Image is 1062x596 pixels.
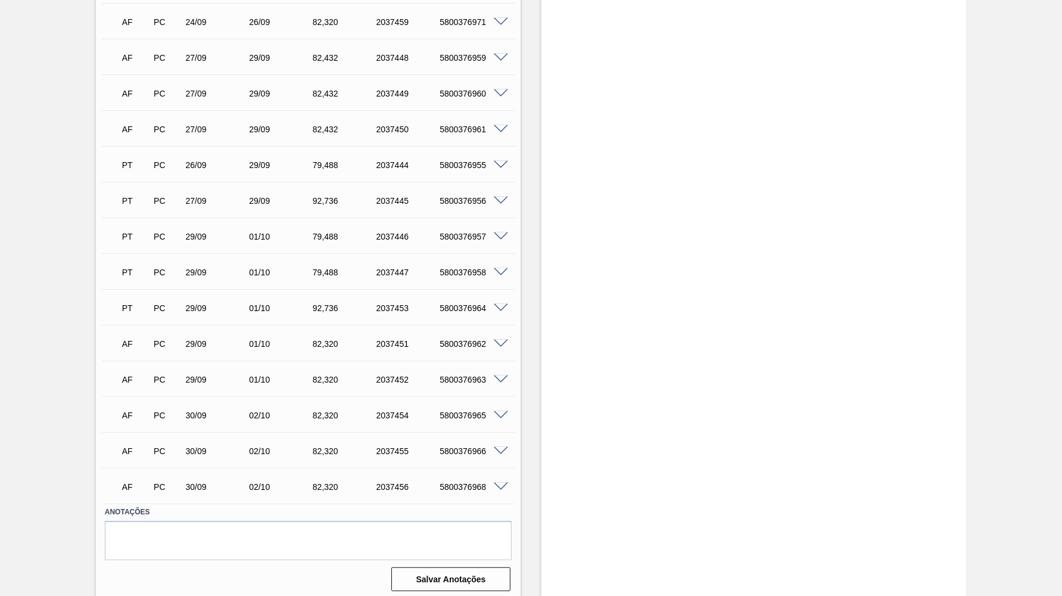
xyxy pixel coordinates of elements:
[310,17,381,27] div: 82,320
[310,268,381,277] div: 79,488
[246,446,317,456] div: 02/10/2025
[183,303,254,313] div: 29/09/2025
[183,268,254,277] div: 29/09/2025
[119,9,152,35] div: Aguardando Faturamento
[246,303,317,313] div: 01/10/2025
[246,482,317,492] div: 02/10/2025
[183,160,254,170] div: 26/09/2025
[437,375,507,384] div: 5800376963
[119,295,152,321] div: Pedido em Trânsito
[246,268,317,277] div: 01/10/2025
[151,375,183,384] div: Pedido de Compra
[151,17,183,27] div: Pedido de Compra
[310,339,381,349] div: 82,320
[183,375,254,384] div: 29/09/2025
[373,482,444,492] div: 2037456
[122,89,149,98] p: AF
[119,331,152,357] div: Aguardando Faturamento
[183,446,254,456] div: 30/09/2025
[183,232,254,241] div: 29/09/2025
[373,53,444,63] div: 2037448
[373,160,444,170] div: 2037444
[310,160,381,170] div: 79,488
[373,339,444,349] div: 2037451
[373,303,444,313] div: 2037453
[246,17,317,27] div: 26/09/2025
[437,89,507,98] div: 5800376960
[246,160,317,170] div: 29/09/2025
[122,268,149,277] p: PT
[437,303,507,313] div: 5800376964
[122,160,149,170] p: PT
[122,446,149,456] p: AF
[437,53,507,63] div: 5800376959
[246,232,317,241] div: 01/10/2025
[122,482,149,492] p: AF
[310,446,381,456] div: 82,320
[119,438,152,464] div: Aguardando Faturamento
[310,303,381,313] div: 92,736
[183,196,254,206] div: 27/09/2025
[310,196,381,206] div: 92,736
[246,196,317,206] div: 29/09/2025
[105,504,512,521] label: Anotações
[310,375,381,384] div: 82,320
[119,188,152,214] div: Pedido em Trânsito
[373,446,444,456] div: 2037455
[373,89,444,98] div: 2037449
[391,567,510,591] button: Salvar Anotações
[310,89,381,98] div: 82,432
[437,268,507,277] div: 5800376958
[310,482,381,492] div: 82,320
[373,268,444,277] div: 2037447
[119,80,152,107] div: Aguardando Faturamento
[119,367,152,393] div: Aguardando Faturamento
[437,160,507,170] div: 5800376955
[119,223,152,250] div: Pedido em Trânsito
[119,474,152,500] div: Aguardando Faturamento
[183,339,254,349] div: 29/09/2025
[437,196,507,206] div: 5800376956
[373,125,444,134] div: 2037450
[437,125,507,134] div: 5800376961
[183,482,254,492] div: 30/09/2025
[151,303,183,313] div: Pedido de Compra
[373,17,444,27] div: 2037459
[183,125,254,134] div: 27/09/2025
[437,232,507,241] div: 5800376957
[183,53,254,63] div: 27/09/2025
[151,160,183,170] div: Pedido de Compra
[437,446,507,456] div: 5800376966
[437,411,507,420] div: 5800376965
[246,411,317,420] div: 02/10/2025
[151,446,183,456] div: Pedido de Compra
[119,259,152,285] div: Pedido em Trânsito
[119,45,152,71] div: Aguardando Faturamento
[246,375,317,384] div: 01/10/2025
[122,375,149,384] p: AF
[122,339,149,349] p: AF
[151,339,183,349] div: Pedido de Compra
[122,196,149,206] p: PT
[246,339,317,349] div: 01/10/2025
[151,196,183,206] div: Pedido de Compra
[151,411,183,420] div: Pedido de Compra
[310,232,381,241] div: 79,488
[119,116,152,142] div: Aguardando Faturamento
[122,17,149,27] p: AF
[310,125,381,134] div: 82,432
[151,232,183,241] div: Pedido de Compra
[119,402,152,429] div: Aguardando Faturamento
[310,411,381,420] div: 82,320
[183,89,254,98] div: 27/09/2025
[373,232,444,241] div: 2037446
[122,303,149,313] p: PT
[151,482,183,492] div: Pedido de Compra
[151,268,183,277] div: Pedido de Compra
[437,17,507,27] div: 5800376971
[310,53,381,63] div: 82,432
[246,89,317,98] div: 29/09/2025
[122,411,149,420] p: AF
[119,152,152,178] div: Pedido em Trânsito
[122,232,149,241] p: PT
